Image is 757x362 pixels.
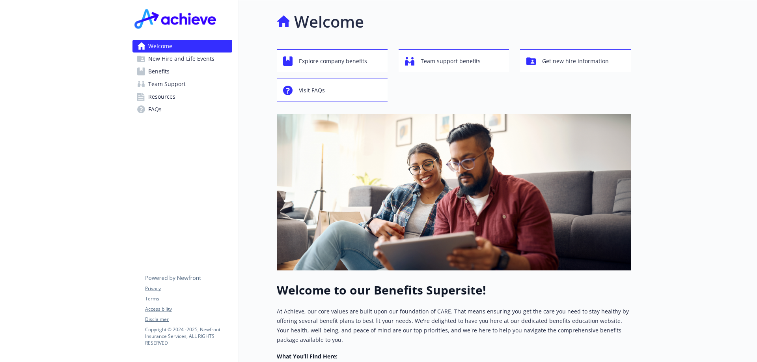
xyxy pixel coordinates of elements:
span: New Hire and Life Events [148,53,214,65]
a: Disclaimer [145,316,232,323]
h1: Welcome [294,10,364,34]
span: Visit FAQs [299,83,325,98]
a: Benefits [132,65,232,78]
p: Copyright © 2024 - 2025 , Newfront Insurance Services, ALL RIGHTS RESERVED [145,326,232,346]
a: Privacy [145,285,232,292]
strong: What You’ll Find Here: [277,353,337,360]
a: Resources [132,90,232,103]
span: FAQs [148,103,162,116]
a: Terms [145,295,232,302]
a: New Hire and Life Events [132,53,232,65]
span: Resources [148,90,175,103]
span: Get new hire information [542,54,609,69]
span: Explore company benefits [299,54,367,69]
h1: Welcome to our Benefits Supersite! [277,283,631,297]
span: Team support benefits [421,54,481,69]
span: Benefits [148,65,170,78]
span: Team Support [148,78,186,90]
a: Team Support [132,78,232,90]
span: Welcome [148,40,172,53]
button: Explore company benefits [277,49,388,72]
a: Welcome [132,40,232,53]
img: overview page banner [277,114,631,270]
button: Team support benefits [399,49,509,72]
button: Get new hire information [520,49,631,72]
a: FAQs [132,103,232,116]
p: At Achieve, our core values are built upon our foundation of CARE. That means ensuring you get th... [277,307,631,345]
button: Visit FAQs [277,79,388,101]
a: Accessibility [145,306,232,313]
